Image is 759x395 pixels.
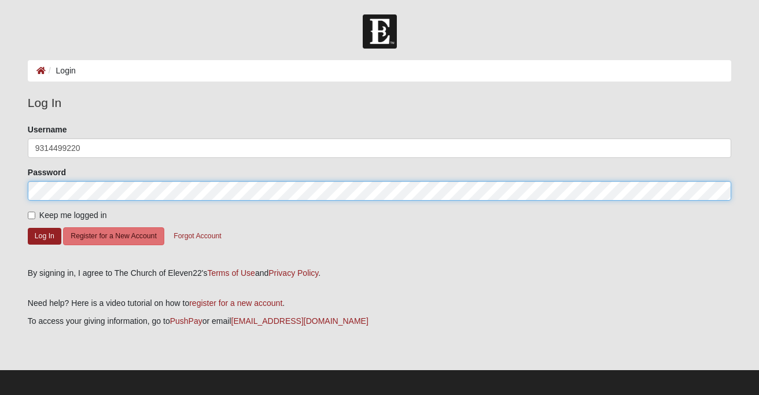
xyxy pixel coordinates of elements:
a: PushPay [170,316,202,326]
p: To access your giving information, go to or email [28,315,731,327]
legend: Log In [28,94,731,112]
a: register for a new account [189,298,282,308]
button: Forgot Account [166,227,229,245]
input: Keep me logged in [28,212,35,219]
button: Log In [28,228,61,245]
a: Privacy Policy [268,268,318,278]
img: Church of Eleven22 Logo [363,14,397,49]
span: Keep me logged in [39,211,107,220]
label: Username [28,124,67,135]
button: Register for a New Account [63,227,164,245]
p: Need help? Here is a video tutorial on how to . [28,297,731,309]
label: Password [28,167,66,178]
a: Terms of Use [207,268,255,278]
a: [EMAIL_ADDRESS][DOMAIN_NAME] [231,316,369,326]
div: By signing in, I agree to The Church of Eleven22's and . [28,267,731,279]
li: Login [46,65,76,77]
